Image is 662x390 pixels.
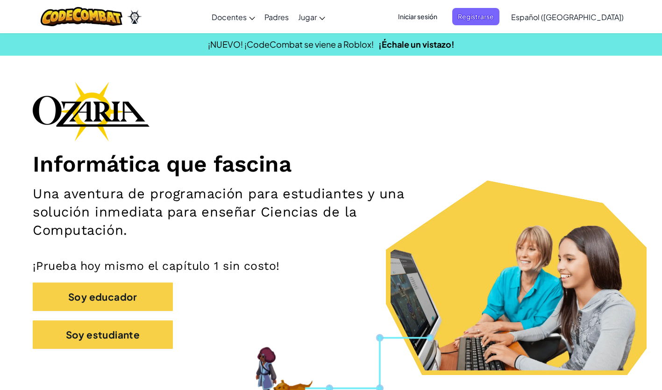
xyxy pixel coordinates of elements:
span: ¡NUEVO! ¡CodeCombat se viene a Roblox! [208,39,374,50]
span: Docentes [212,12,247,22]
button: Iniciar sesión [392,8,443,25]
img: Ozaria branding logo [33,81,149,141]
button: Registrarse [452,8,499,25]
a: Español ([GEOGRAPHIC_DATA]) [506,4,628,29]
a: Docentes [207,4,260,29]
img: Ozaria [127,10,142,24]
span: Jugar [298,12,317,22]
p: ¡Prueba hoy mismo el capítulo 1 sin costo! [33,259,629,273]
button: Soy estudiante [33,320,173,349]
span: Español ([GEOGRAPHIC_DATA]) [511,12,624,22]
a: Padres [260,4,293,29]
h1: Informática que fascina [33,151,629,178]
a: Jugar [293,4,330,29]
h2: Una aventura de programación para estudiantes y una solución inmediata para enseñar Ciencias de l... [33,185,433,240]
button: Soy educador [33,282,173,311]
img: CodeCombat logo [41,7,122,26]
a: ¡Échale un vistazo! [378,39,455,50]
